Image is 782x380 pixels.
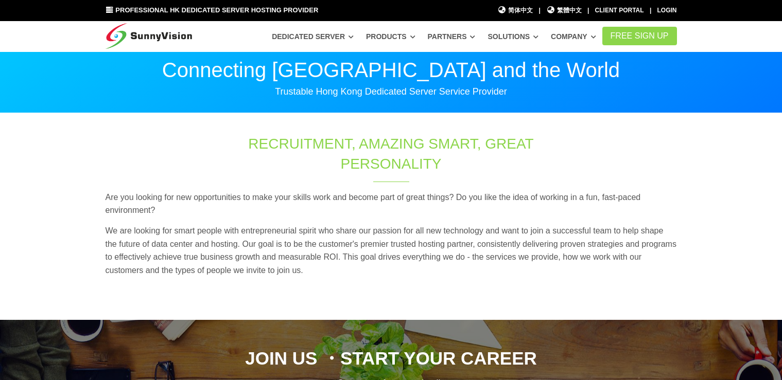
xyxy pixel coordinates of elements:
h2: Join Us ・Start Your Career [106,346,677,371]
p: We are looking for smart people with entrepreneurial spirit who share our passion for all new tec... [106,224,677,277]
a: 繁體中文 [546,6,582,15]
a: Dedicated Server [272,27,354,46]
a: Products [366,27,415,46]
p: Connecting [GEOGRAPHIC_DATA] and the World [106,60,677,80]
li: | [587,6,589,15]
a: FREE Sign Up [602,27,677,45]
span: Professional HK Dedicated Server Hosting Provider [115,6,318,14]
a: Login [657,7,677,14]
p: Are you looking for new opportunities to make your skills work and become part of great things? D... [106,191,677,217]
a: Partners [428,27,476,46]
h1: Recruitment, Amazing Smart, Great Personality [220,134,563,174]
li: | [538,6,540,15]
p: Trustable Hong Kong Dedicated Server Service Provider [106,85,677,98]
a: Company [551,27,596,46]
a: Solutions [488,27,538,46]
a: Client Portal [595,7,644,14]
li: | [650,6,651,15]
a: 简体中文 [498,6,533,15]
